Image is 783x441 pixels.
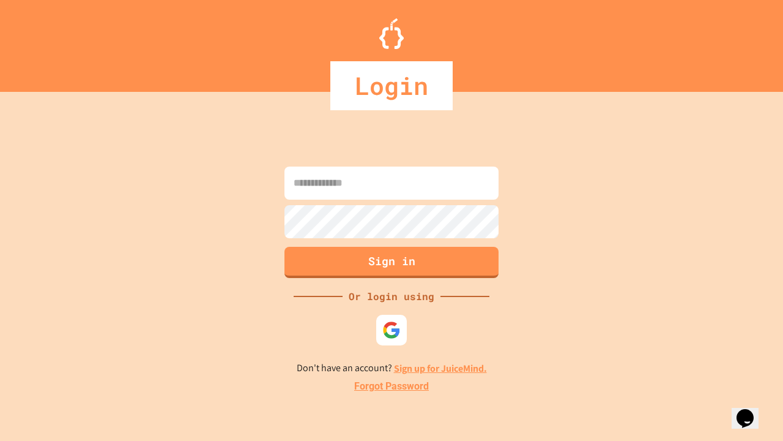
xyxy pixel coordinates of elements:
[284,247,499,278] button: Sign in
[379,18,404,49] img: Logo.svg
[732,392,771,429] iframe: chat widget
[382,321,401,339] img: google-icon.svg
[354,379,429,394] a: Forgot Password
[394,362,487,375] a: Sign up for JuiceMind.
[681,339,771,391] iframe: chat widget
[330,61,453,110] div: Login
[343,289,440,304] div: Or login using
[297,361,487,376] p: Don't have an account?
